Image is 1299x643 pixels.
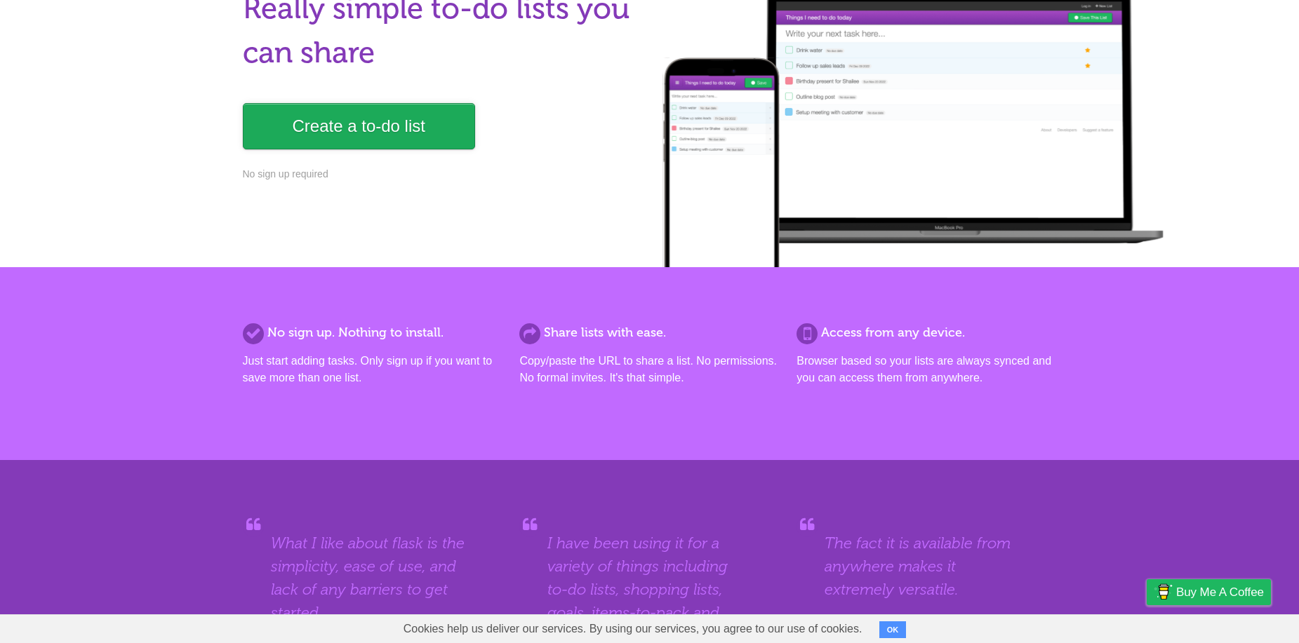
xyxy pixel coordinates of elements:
[825,532,1028,601] blockquote: The fact it is available from anywhere makes it extremely versatile.
[797,353,1056,386] p: Browser based so your lists are always synced and you can access them from anywhere.
[243,103,475,149] a: Create a to-do list
[243,167,641,182] p: No sign up required
[271,532,474,624] blockquote: What I like about flask is the simplicity, ease of use, and lack of any barriers to get started.
[797,323,1056,342] h2: Access from any device.
[389,615,877,643] span: Cookies help us deliver our services. By using our services, you agree to our use of cookies.
[1147,579,1271,605] a: Buy me a coffee
[519,353,779,386] p: Copy/paste the URL to share a list. No permissions. No formal invites. It's that simple.
[879,621,907,638] button: OK
[243,353,502,386] p: Just start adding tasks. Only sign up if you want to save more than one list.
[519,323,779,342] h2: Share lists with ease.
[1154,580,1173,604] img: Buy me a coffee
[243,323,502,342] h2: No sign up. Nothing to install.
[1176,580,1264,604] span: Buy me a coffee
